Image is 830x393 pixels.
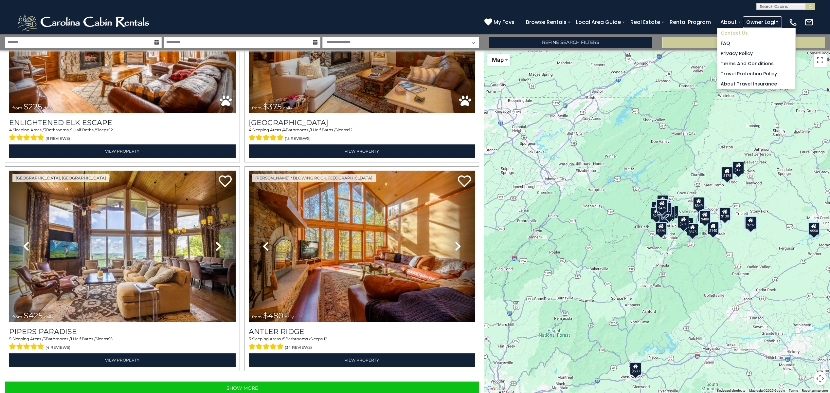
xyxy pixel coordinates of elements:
[263,102,282,111] span: $375
[219,175,232,189] a: Add to favorites
[699,210,711,223] div: $480
[71,127,96,132] span: 1 Half Baths /
[9,336,236,352] div: Sleeping Areas / Bathrooms / Sleeps:
[249,171,475,322] img: thumbnail_163267178.jpeg
[9,353,236,367] a: View Property
[732,161,744,174] div: $175
[249,127,475,143] div: Sleeping Areas / Bathrooms / Sleeps:
[677,215,689,228] div: $230
[249,127,251,132] span: 4
[71,336,96,341] span: 1 Half Baths /
[717,16,740,28] a: About
[263,311,283,320] span: $480
[12,105,22,110] span: from
[283,336,285,341] span: 5
[489,37,652,48] a: Refine Search Filters
[44,314,53,319] span: daily
[249,353,475,367] a: View Property
[717,28,795,38] a: Contact Us
[45,343,70,352] span: (4 reviews)
[667,205,678,218] div: $625
[324,336,327,341] span: 12
[285,134,311,143] span: (15 reviews)
[717,69,795,79] a: Travel Protection Policy
[458,175,471,189] a: Add to favorites
[283,127,286,132] span: 4
[44,105,53,110] span: daily
[285,343,312,352] span: (34 reviews)
[12,314,22,319] span: from
[659,210,671,223] div: $185
[657,195,669,208] div: $125
[693,197,704,210] div: $349
[814,372,827,385] button: Map camera controls
[743,16,782,28] a: Owner Login
[484,18,516,27] a: My Favs
[9,127,236,143] div: Sleeping Areas / Bathrooms / Sleeps:
[745,216,757,229] div: $297
[788,18,798,27] img: phone-regular-white.png
[249,144,475,158] a: View Property
[719,207,731,220] div: $130
[698,209,710,222] div: $165
[249,118,475,127] a: [GEOGRAPHIC_DATA]
[249,118,475,127] h3: Mountain Song Lodge
[651,207,662,220] div: $230
[9,327,236,336] a: Pipers Paradise
[9,127,12,132] span: 4
[252,174,376,182] a: [PERSON_NAME] / Blowing Rock, [GEOGRAPHIC_DATA]
[744,216,756,229] div: $185
[487,54,510,66] button: Change map style
[492,56,504,63] span: Map
[45,134,70,143] span: (9 reviews)
[666,16,714,28] a: Rental Program
[814,54,827,67] button: Toggle fullscreen view
[486,384,507,393] a: Open this area in Google Maps (opens a new window)
[349,127,352,132] span: 12
[252,314,262,319] span: from
[9,171,236,322] img: thumbnail_166630216.jpeg
[808,222,820,235] div: $550
[249,336,251,341] span: 5
[109,336,113,341] span: 15
[44,336,46,341] span: 5
[311,127,335,132] span: 1 Half Baths /
[804,18,814,27] img: mail-regular-white.png
[283,105,292,110] span: daily
[717,388,745,393] button: Keyboard shortcuts
[721,167,733,180] div: $175
[789,389,798,392] a: Terms (opens in new tab)
[252,105,262,110] span: from
[9,118,236,127] a: Enlightened Elk Escape
[655,222,667,235] div: $225
[707,222,719,235] div: $140
[717,79,795,89] a: About Travel Insurance
[24,102,42,111] span: $225
[630,362,641,375] div: $580
[9,144,236,158] a: View Property
[659,202,671,215] div: $165
[285,314,294,319] span: daily
[44,127,46,132] span: 3
[249,336,475,352] div: Sleeping Areas / Bathrooms / Sleeps:
[12,174,109,182] a: [GEOGRAPHIC_DATA], [GEOGRAPHIC_DATA]
[523,16,570,28] a: Browse Rentals
[717,38,795,48] a: FAQ
[9,336,11,341] span: 5
[687,223,698,236] div: $375
[16,12,152,32] img: White-1-2.png
[249,327,475,336] a: Antler Ridge
[802,389,828,392] a: Report a map error
[24,311,43,320] span: $425
[717,59,795,69] a: Terms and Conditions
[486,384,507,393] img: Google
[627,16,663,28] a: Real Estate
[109,127,113,132] span: 12
[573,16,624,28] a: Local Area Guide
[717,48,795,59] a: Privacy Policy
[656,199,668,212] div: $425
[494,18,514,26] span: My Favs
